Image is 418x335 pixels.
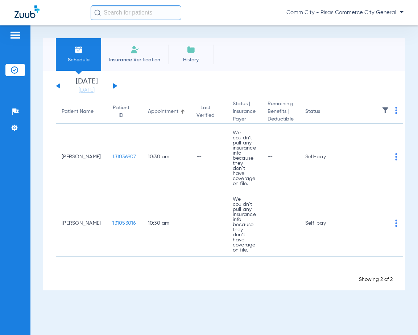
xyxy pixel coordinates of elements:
li: [DATE] [65,78,108,94]
th: Status [299,100,348,124]
span: Insurance Verification [107,56,163,64]
td: Self-pay [299,124,348,190]
img: group-dot-blue.svg [395,220,397,227]
div: Patient ID [112,104,136,119]
div: Patient Name [62,108,94,115]
img: hamburger-icon [9,31,21,40]
div: Last Verified [196,104,215,119]
div: Patient ID [112,104,129,119]
th: Status | [227,100,262,124]
div: Last Verified [196,104,221,119]
th: Remaining Benefits | [262,100,299,124]
td: -- [191,124,227,190]
div: Patient Name [62,108,101,115]
p: We couldn’t pull any insurance info because they don’t have coverage on file. [233,130,256,186]
td: 10:30 AM [142,190,191,257]
img: group-dot-blue.svg [395,107,397,114]
img: History [187,45,195,54]
img: group-dot-blue.svg [395,153,397,160]
span: 131053016 [112,221,136,226]
img: Schedule [74,45,83,54]
span: -- [268,154,273,159]
img: Manual Insurance Verification [131,45,139,54]
p: We couldn’t pull any insurance info because they don’t have coverage on file. [233,197,256,253]
div: Appointment [148,108,178,115]
a: [DATE] [65,87,108,94]
span: Schedule [61,56,96,64]
div: Appointment [148,108,185,115]
td: 10:30 AM [142,124,191,190]
span: -- [268,221,273,226]
img: Search Icon [94,9,101,16]
input: Search for patients [91,5,181,20]
td: [PERSON_NAME] [56,124,107,190]
span: Insurance Payer [233,108,256,123]
img: Zuub Logo [15,5,40,18]
img: filter.svg [382,107,389,114]
td: -- [191,190,227,257]
td: Self-pay [299,190,348,257]
span: 131036907 [112,154,136,159]
span: Deductible [268,115,294,123]
span: Showing 2 of 2 [359,277,393,282]
span: Comm City - Risas Commerce City General [286,9,403,16]
td: [PERSON_NAME] [56,190,107,257]
span: History [174,56,208,64]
